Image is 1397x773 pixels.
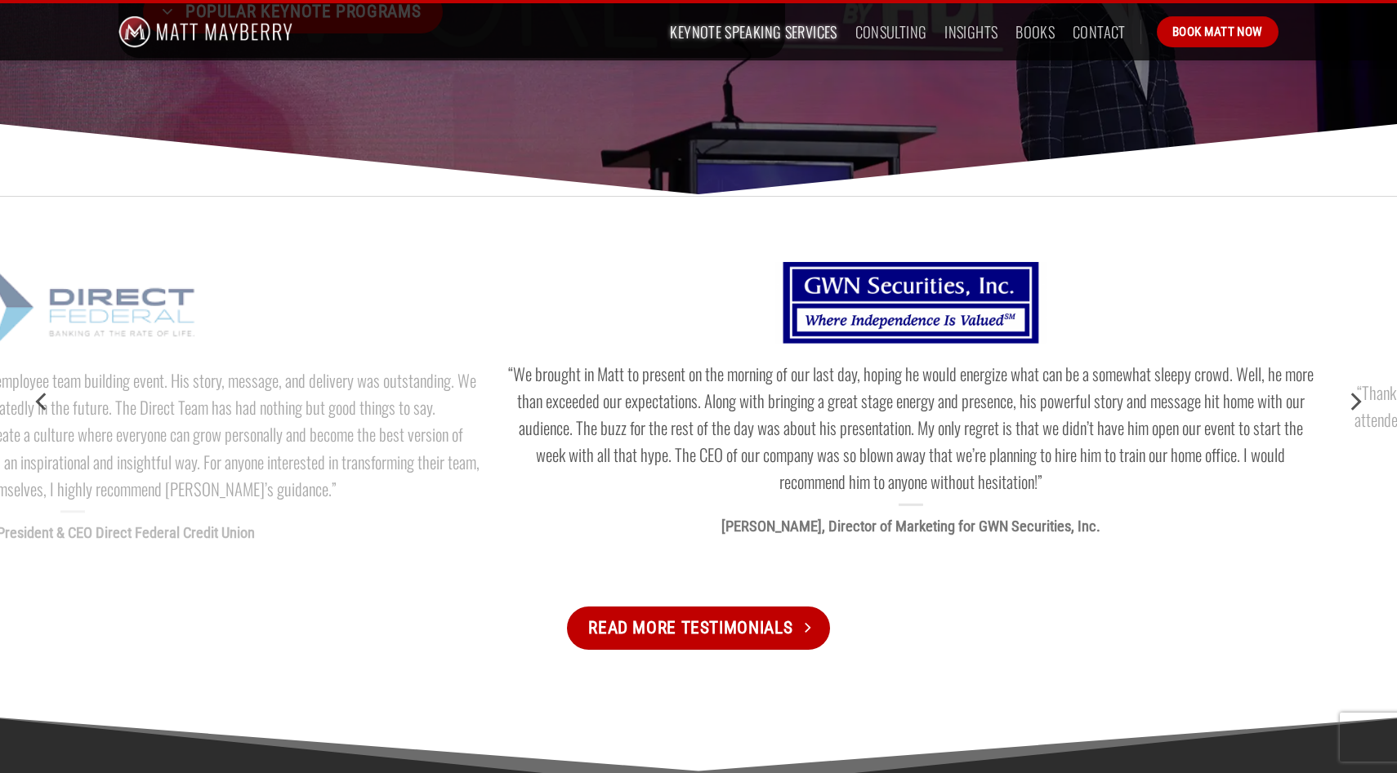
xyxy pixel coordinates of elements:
a: Read More Testimonials [567,606,830,650]
a: Contact [1073,17,1126,47]
button: Previous [28,371,57,433]
a: Insights [944,17,998,47]
button: Next [1340,371,1369,433]
a: Book Matt Now [1157,16,1279,47]
a: Books [1015,17,1055,47]
span: Book Matt Now [1172,22,1263,42]
span: Read More Testimonials [588,614,792,642]
a: Keynote Speaking Services [670,17,837,47]
img: Matt Mayberry [118,3,292,60]
a: Consulting [855,17,927,47]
